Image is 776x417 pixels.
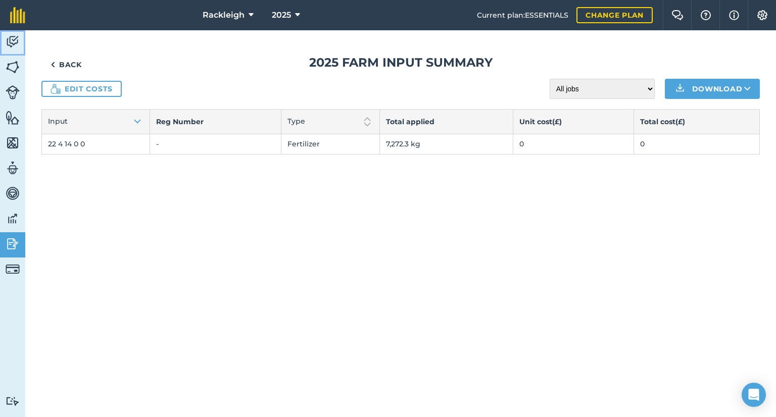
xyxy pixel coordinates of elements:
[634,134,759,154] td: 0
[6,186,20,201] img: svg+xml;base64,PD94bWwgdmVyc2lvbj0iMS4wIiBlbmNvZGluZz0idXRmLTgiPz4KPCEtLSBHZW5lcmF0b3I6IEFkb2JlIE...
[10,7,25,23] img: fieldmargin Logo
[150,134,281,154] td: -
[6,110,20,125] img: svg+xml;base64,PHN2ZyB4bWxucz0iaHR0cDovL3d3dy53My5vcmcvMjAwMC9zdmciIHdpZHRoPSI1NiIgaGVpZ2h0PSI2MC...
[6,236,20,251] img: svg+xml;base64,PD94bWwgdmVyc2lvbj0iMS4wIiBlbmNvZGluZz0idXRmLTgiPz4KPCEtLSBHZW5lcmF0b3I6IEFkb2JlIE...
[41,55,91,75] a: Back
[42,134,150,154] td: 22 4 14 0 0
[742,383,766,407] div: Open Intercom Messenger
[634,110,759,134] th: Total cost ( £ )
[42,110,150,134] button: Input
[729,9,739,21] img: svg+xml;base64,PHN2ZyB4bWxucz0iaHR0cDovL3d3dy53My5vcmcvMjAwMC9zdmciIHdpZHRoPSIxNyIgaGVpZ2h0PSIxNy...
[41,81,122,97] a: Edit costs
[671,10,684,20] img: Two speech bubbles overlapping with the left bubble in the forefront
[6,161,20,176] img: svg+xml;base64,PD94bWwgdmVyc2lvbj0iMS4wIiBlbmNvZGluZz0idXRmLTgiPz4KPCEtLSBHZW5lcmF0b3I6IEFkb2JlIE...
[51,84,61,94] img: Icon showing a money bag
[513,110,634,134] th: Unit cost ( £ )
[361,116,373,128] img: Two arrows, one pointing up and one pointing down to show sort is not active on this column
[6,34,20,49] img: svg+xml;base64,PD94bWwgdmVyc2lvbj0iMS4wIiBlbmNvZGluZz0idXRmLTgiPz4KPCEtLSBHZW5lcmF0b3I6IEFkb2JlIE...
[203,9,245,21] span: Rackleigh
[51,59,55,71] img: svg+xml;base64,PHN2ZyB4bWxucz0iaHR0cDovL3d3dy53My5vcmcvMjAwMC9zdmciIHdpZHRoPSI5IiBoZWlnaHQ9IjI0Ii...
[281,110,379,134] button: Type
[6,211,20,226] img: svg+xml;base64,PD94bWwgdmVyc2lvbj0iMS4wIiBlbmNvZGluZz0idXRmLTgiPz4KPCEtLSBHZW5lcmF0b3I6IEFkb2JlIE...
[700,10,712,20] img: A question mark icon
[576,7,653,23] a: Change plan
[281,134,380,154] td: Fertilizer
[131,116,143,128] img: Arrow pointing down to show items are sorted in ascending order
[379,110,513,134] th: Total applied
[756,10,768,20] img: A cog icon
[6,85,20,99] img: svg+xml;base64,PD94bWwgdmVyc2lvbj0iMS4wIiBlbmNvZGluZz0idXRmLTgiPz4KPCEtLSBHZW5lcmF0b3I6IEFkb2JlIE...
[272,9,291,21] span: 2025
[513,134,634,154] td: 0
[41,55,760,71] h1: 2025 Farm input summary
[6,60,20,75] img: svg+xml;base64,PHN2ZyB4bWxucz0iaHR0cDovL3d3dy53My5vcmcvMjAwMC9zdmciIHdpZHRoPSI1NiIgaGVpZ2h0PSI2MC...
[379,134,513,154] td: 7,272.3 kg
[150,110,281,134] th: Reg Number
[6,396,20,406] img: svg+xml;base64,PD94bWwgdmVyc2lvbj0iMS4wIiBlbmNvZGluZz0idXRmLTgiPz4KPCEtLSBHZW5lcmF0b3I6IEFkb2JlIE...
[674,83,686,95] img: Download icon
[6,262,20,276] img: svg+xml;base64,PD94bWwgdmVyc2lvbj0iMS4wIiBlbmNvZGluZz0idXRmLTgiPz4KPCEtLSBHZW5lcmF0b3I6IEFkb2JlIE...
[665,79,760,99] button: Download
[6,135,20,150] img: svg+xml;base64,PHN2ZyB4bWxucz0iaHR0cDovL3d3dy53My5vcmcvMjAwMC9zdmciIHdpZHRoPSI1NiIgaGVpZ2h0PSI2MC...
[477,10,568,21] span: Current plan : ESSENTIALS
